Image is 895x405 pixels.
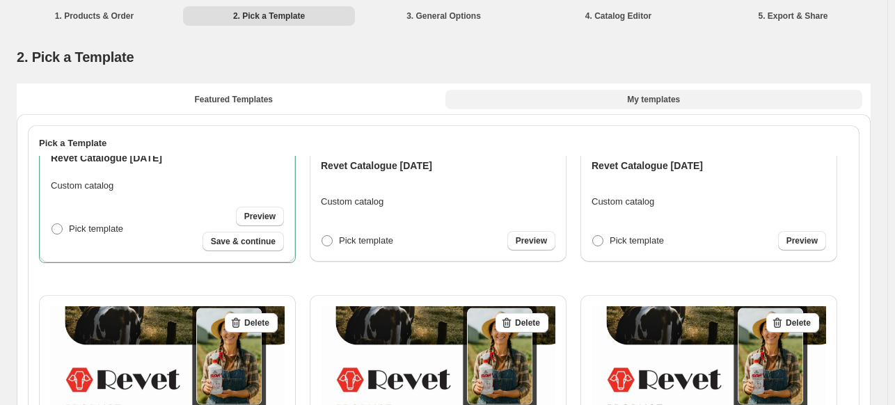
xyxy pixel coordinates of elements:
[786,235,818,246] span: Preview
[786,317,811,328] span: Delete
[610,235,664,246] span: Pick template
[225,313,278,333] button: Delete
[211,236,276,247] span: Save & continue
[592,159,703,173] h4: Revet Catalogue [DATE]
[236,207,284,226] a: Preview
[203,232,284,251] button: Save & continue
[778,231,826,251] a: Preview
[321,195,383,209] p: Custom catalog
[516,235,547,246] span: Preview
[51,151,162,165] h4: Revet Catalogue [DATE]
[496,313,548,333] button: Delete
[195,94,273,105] span: Featured Templates
[244,211,276,222] span: Preview
[244,317,269,328] span: Delete
[766,313,819,333] button: Delete
[51,179,113,193] p: Custom catalog
[339,235,393,246] span: Pick template
[69,223,123,234] span: Pick template
[17,49,134,65] span: 2. Pick a Template
[39,136,848,150] h2: Pick a Template
[515,317,540,328] span: Delete
[507,231,555,251] a: Preview
[627,94,680,105] span: My templates
[321,159,432,173] h4: Revet Catalogue [DATE]
[592,195,654,209] p: Custom catalog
